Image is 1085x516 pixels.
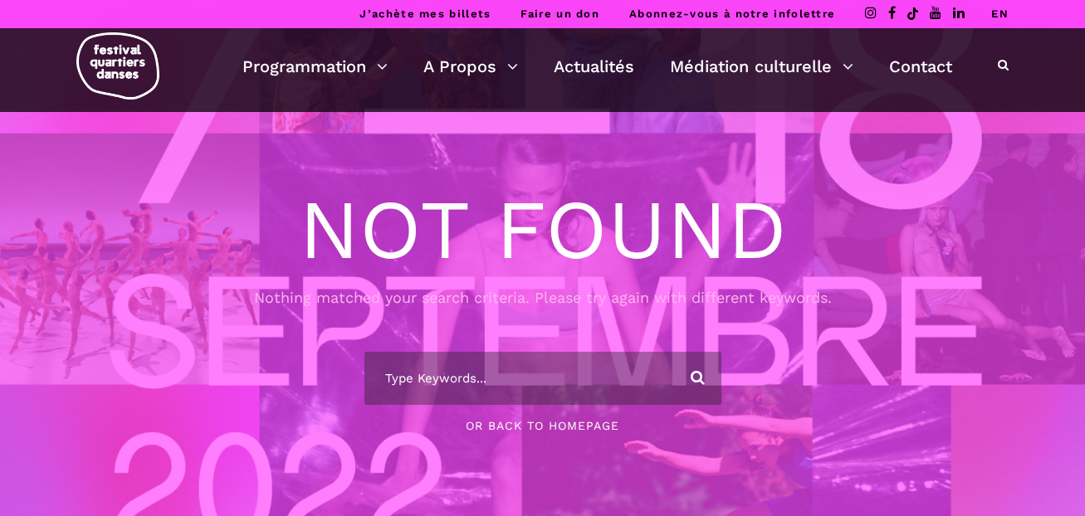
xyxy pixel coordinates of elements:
[242,52,388,80] a: Programmation
[76,32,159,100] img: logo-fqd-med
[466,419,619,432] a: Or Back To Homepage
[17,286,1068,310] div: Nothing matched your search criteria. Please try again with different keywords.
[670,52,853,80] a: Médiation culturelle
[423,52,518,80] a: A Propos
[521,7,599,20] a: Faire un don
[17,188,1068,271] h1: Not Found
[889,52,952,80] a: Contact
[554,52,634,80] a: Actualités
[991,7,1009,20] a: EN
[359,7,491,20] a: J’achète mes billets
[629,7,835,20] a: Abonnez-vous à notre infolettre
[364,352,721,405] input: Type Keywords...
